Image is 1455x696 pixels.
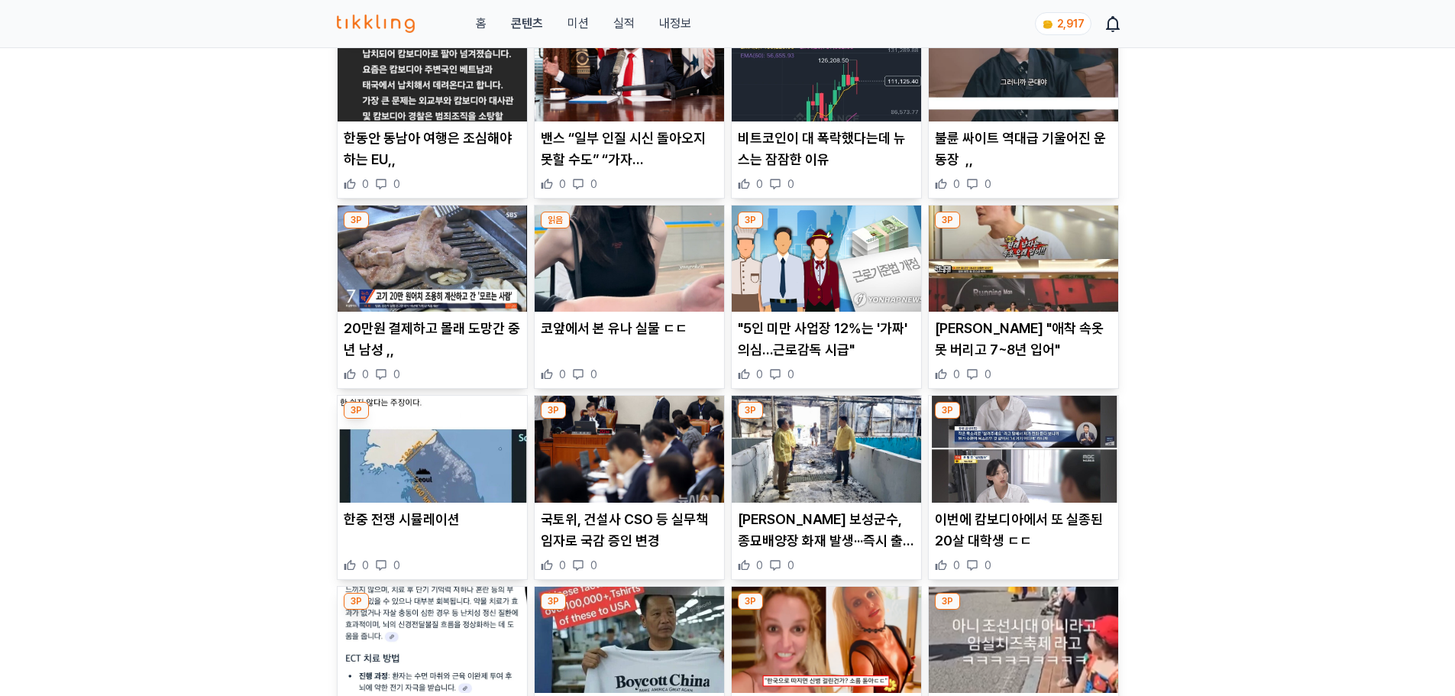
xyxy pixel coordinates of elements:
[338,396,527,503] img: 한중 전쟁 시뮬레이션
[535,396,724,503] img: 국토위, 건설사 CSO 등 실무책임자로 국감 증인 변경
[590,176,597,192] span: 0
[1057,18,1085,30] span: 2,917
[344,128,521,170] p: 한동안 동남아 여행은 조심해야 하는 EU,,
[337,395,528,580] div: 3P 한중 전쟁 시뮬레이션 한중 전쟁 시뮬레이션 0 0
[659,15,691,33] a: 내정보
[929,396,1118,503] img: 이번에 캄보디아에서 또 실종된 20살 대학생 ㄷㄷ
[541,212,570,228] div: 읽음
[928,14,1119,199] div: 3P 불륜 싸이트 역대급 기울어진 운동장 ,, 불륜 싸이트 역대급 기울어진 운동장 ,, 0 0
[935,402,960,419] div: 3P
[337,205,528,390] div: 3P 20만원 결제하고 몰래 도망간 중년 남성 ,, 20만원 결제하고 몰래 도망간 중년 남성 ,, 0 0
[929,15,1118,121] img: 불륜 싸이트 역대급 기울어진 운동장 ,,
[541,402,566,419] div: 3P
[534,205,725,390] div: 읽음 코앞에서 본 유나 실물 ㄷㄷ 코앞에서 본 유나 실물 ㄷㄷ 0 0
[928,205,1119,390] div: 3P 김강우 "애착 속옷 못 버리고 7~8년 입어" [PERSON_NAME] "애착 속옷 못 버리고 7~8년 입어" 0 0
[344,402,369,419] div: 3P
[731,205,922,390] div: 3P "5인 미만 사업장 12％는 '가짜' 의심…근로감독 시급" "5인 미만 사업장 12％는 '가짜' 의심…근로감독 시급" 0 0
[985,558,991,573] span: 0
[1035,12,1088,35] a: coin 2,917
[953,558,960,573] span: 0
[362,367,369,382] span: 0
[338,587,527,694] img: 효과가 굉장히 좋다는 뇌 재부팅 치료법.mp4,,
[756,367,763,382] span: 0
[738,212,763,228] div: 3P
[732,587,921,694] img: "개 배설물에 뒤덮여 살아"...브리트니 스피어스, 꼭x 가리고 칼춤까지 추는 충격적인 최근 근황
[935,212,960,228] div: 3P
[732,396,921,503] img: 김철우 보성군수, 종묘배양장 화재 발생···즉시 출동 '신속 복구'
[756,558,763,573] span: 0
[534,14,725,199] div: 3P 밴스 “일부 인질 시신 돌아오지 못할 수도” “가자 미군 주둔 보도 거짓” 밴스 “일부 인질 시신 돌아오지 못할 수도” “가자 [DEMOGRAPHIC_DATA]군 주둔 ...
[935,128,1112,170] p: 불륜 싸이트 역대급 기울어진 운동장 ,,
[362,558,369,573] span: 0
[511,15,543,33] a: 콘텐츠
[731,395,922,580] div: 3P 김철우 보성군수, 종묘배양장 화재 발생···즉시 출동 '신속 복구' [PERSON_NAME] 보성군수, 종묘배양장 화재 발생···즉시 출동 '신속 복구' 0 0
[929,587,1118,694] img: 지역 축제에 과몰입 하는 아들
[559,558,566,573] span: 0
[476,15,487,33] a: 홈
[362,176,369,192] span: 0
[935,509,1112,552] p: 이번에 캄보디아에서 또 실종된 20살 대학생 ㄷㄷ
[541,128,718,170] p: 밴스 “일부 인질 시신 돌아오지 못할 수도” “가자 [DEMOGRAPHIC_DATA]군 주둔 보도 거짓”
[928,395,1119,580] div: 3P 이번에 캄보디아에서 또 실종된 20살 대학생 ㄷㄷ 이번에 캄보디아에서 또 실종된 20살 대학생 ㄷㄷ 0 0
[738,509,915,552] p: [PERSON_NAME] 보성군수, 종묘배양장 화재 발생···즉시 출동 '신속 복구'
[590,367,597,382] span: 0
[559,176,566,192] span: 0
[929,206,1118,312] img: 김강우 "애착 속옷 못 버리고 7~8년 입어"
[535,587,724,694] img: 중국이 미국으로 10만장 이상 수출한 티셔츠 ,,
[732,206,921,312] img: "5인 미만 사업장 12％는 '가짜' 의심…근로감독 시급"
[393,367,400,382] span: 0
[541,318,718,339] p: 코앞에서 본 유나 실물 ㄷㄷ
[787,367,794,382] span: 0
[953,176,960,192] span: 0
[935,318,1112,361] p: [PERSON_NAME] "애착 속옷 못 버리고 7~8년 입어"
[337,15,415,33] img: 티끌링
[393,176,400,192] span: 0
[344,212,369,228] div: 3P
[738,402,763,419] div: 3P
[541,593,566,610] div: 3P
[344,509,521,530] p: 한중 전쟁 시뮬레이션
[590,558,597,573] span: 0
[731,14,922,199] div: 3P 비트코인이 대 폭락했다는데 뉴스는 잠잠한 이유 비트코인이 대 폭락했다는데 뉴스는 잠잠한 이유 0 0
[344,318,521,361] p: 20만원 결제하고 몰래 도망간 중년 남성 ,,
[567,15,589,33] button: 미션
[338,206,527,312] img: 20만원 결제하고 몰래 도망간 중년 남성 ,,
[985,367,991,382] span: 0
[534,395,725,580] div: 3P 국토위, 건설사 CSO 등 실무책임자로 국감 증인 변경 국토위, 건설사 CSO 등 실무책임자로 국감 증인 변경 0 0
[344,593,369,610] div: 3P
[1042,18,1054,31] img: coin
[613,15,635,33] a: 실적
[559,367,566,382] span: 0
[535,15,724,121] img: 밴스 “일부 인질 시신 돌아오지 못할 수도” “가자 미군 주둔 보도 거짓”
[738,318,915,361] p: "5인 미만 사업장 12％는 '가짜' 의심…근로감독 시급"
[338,15,527,121] img: 한동안 동남아 여행은 조심해야 하는 EU,,
[732,15,921,121] img: 비트코인이 대 폭락했다는데 뉴스는 잠잠한 이유
[337,14,528,199] div: 3P 한동안 동남아 여행은 조심해야 하는 EU,, 한동안 동남아 여행은 조심해야 하는 EU,, 0 0
[738,593,763,610] div: 3P
[787,176,794,192] span: 0
[738,128,915,170] p: 비트코인이 대 폭락했다는데 뉴스는 잠잠한 이유
[787,558,794,573] span: 0
[541,509,718,552] p: 국토위, 건설사 CSO 등 실무책임자로 국감 증인 변경
[953,367,960,382] span: 0
[393,558,400,573] span: 0
[756,176,763,192] span: 0
[985,176,991,192] span: 0
[535,206,724,312] img: 코앞에서 본 유나 실물 ㄷㄷ
[935,593,960,610] div: 3P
